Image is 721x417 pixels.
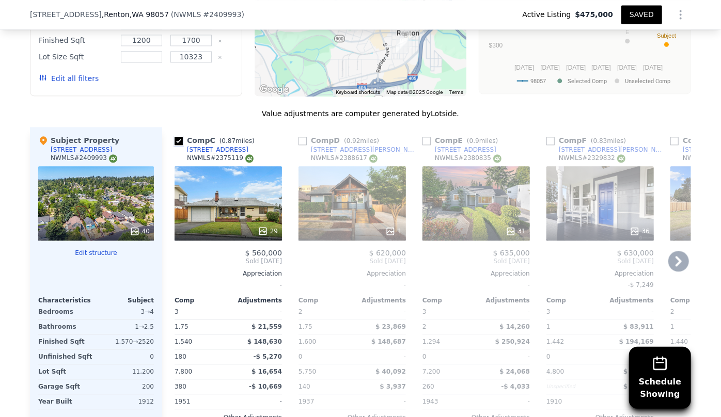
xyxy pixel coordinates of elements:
[257,83,291,96] a: Open this area in Google Maps (opens a new window)
[392,31,412,57] div: 537 Smithers Ave S
[109,154,117,163] img: NWMLS Logo
[130,226,150,236] div: 40
[38,249,154,257] button: Edit structure
[575,9,613,20] span: $475,000
[546,146,666,154] a: [STREET_ADDRESS][PERSON_NAME]
[247,338,282,345] span: $ 148,630
[546,319,598,334] div: 1
[249,383,282,390] span: -$ 10,669
[230,304,282,319] div: -
[493,154,501,163] img: NWMLS Logo
[175,308,179,315] span: 3
[422,353,427,360] span: 0
[175,135,259,146] div: Comp C
[299,368,316,375] span: 5,750
[222,137,236,145] span: 0.87
[187,154,254,163] div: NWMLS # 2375119
[175,383,186,390] span: 380
[546,296,600,304] div: Comp
[218,55,222,59] button: Clear
[340,137,383,145] span: ( miles)
[299,135,383,146] div: Comp D
[657,32,676,38] text: Subject
[530,77,546,84] text: 98057
[559,154,625,163] div: NWMLS # 2329832
[546,338,564,345] span: 1,442
[628,281,654,288] span: -$ 7,249
[422,338,440,345] span: 1,294
[478,349,530,364] div: -
[299,278,406,292] div: -
[252,323,282,330] span: $ 21,559
[422,296,476,304] div: Comp
[38,334,94,349] div: Finished Sqft
[30,108,691,119] div: Value adjustments are computer generated by Lotside .
[98,364,154,379] div: 11,200
[617,63,637,71] text: [DATE]
[175,394,226,409] div: 1951
[98,334,154,349] div: 1,570 → 2520
[629,347,691,409] button: ScheduleShowing
[228,296,282,304] div: Adjustments
[299,338,316,345] span: 1,600
[602,349,654,364] div: -
[435,146,496,154] div: [STREET_ADDRESS]
[568,77,607,84] text: Selected Comp
[600,296,654,304] div: Adjustments
[422,257,530,265] span: Sold [DATE]
[506,226,526,236] div: 31
[546,368,564,375] span: 4,800
[422,319,474,334] div: 2
[299,257,406,265] span: Sold [DATE]
[422,146,496,154] a: [STREET_ADDRESS]
[602,394,654,409] div: -
[617,154,625,163] img: NWMLS Logo
[422,135,503,146] div: Comp E
[171,9,244,20] div: ( )
[435,154,501,163] div: NWMLS # 2380835
[39,50,115,64] div: Lot Size Sqft
[352,296,406,304] div: Adjustments
[567,63,586,71] text: [DATE]
[96,296,154,304] div: Subject
[623,323,654,330] span: $ 83,911
[38,296,96,304] div: Characteristics
[546,379,598,394] div: Unspecified
[311,146,418,154] div: [STREET_ADDRESS][PERSON_NAME]
[311,154,378,163] div: NWMLS # 2388617
[175,269,282,278] div: Appreciation
[175,296,228,304] div: Comp
[422,394,474,409] div: 1943
[252,368,282,375] span: $ 16,654
[375,323,406,330] span: $ 23,869
[245,154,254,163] img: NWMLS Logo
[39,73,99,84] button: Edit all filters
[175,278,282,292] div: -
[385,226,402,236] div: 1
[371,338,406,345] span: $ 148,687
[203,10,241,19] span: # 2409993
[546,394,598,409] div: 1910
[51,154,117,163] div: NWMLS # 2409993
[478,304,530,319] div: -
[380,383,406,390] span: $ 3,937
[299,308,303,315] span: 2
[625,29,629,35] text: E
[299,296,352,304] div: Comp
[602,304,654,319] div: -
[299,353,303,360] span: 0
[38,394,94,409] div: Year Built
[354,349,406,364] div: -
[523,9,575,20] span: Active Listing
[299,269,406,278] div: Appreciation
[102,9,169,20] span: , Renton
[369,249,406,257] span: $ 620,000
[422,269,530,278] div: Appreciation
[495,338,530,345] span: $ 250,924
[38,349,94,364] div: Unfinished Sqft
[354,304,406,319] div: -
[51,146,112,154] div: [STREET_ADDRESS]
[591,63,611,71] text: [DATE]
[369,154,378,163] img: NWMLS Logo
[469,137,479,145] span: 0.9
